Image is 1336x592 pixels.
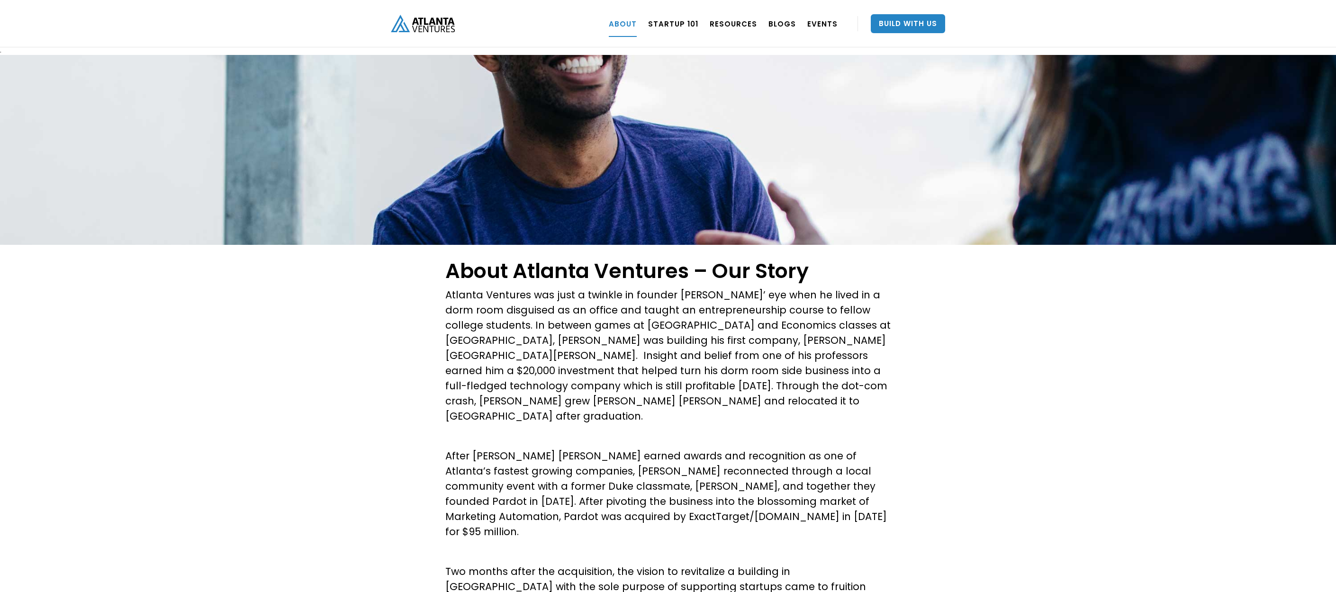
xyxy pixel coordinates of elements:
a: Startup 101 [648,10,698,37]
p: After [PERSON_NAME] [PERSON_NAME] earned awards and recognition as one of Atlanta’s fastest growi... [445,448,891,539]
a: RESOURCES [710,10,757,37]
a: Build With Us [871,14,945,33]
h1: About Atlanta Ventures – Our Story [445,259,891,283]
a: EVENTS [807,10,838,37]
a: BLOGS [768,10,796,37]
a: ABOUT [609,10,637,37]
p: Atlanta Ventures was just a twinkle in founder [PERSON_NAME]’ eye when he lived in a dorm room di... [445,287,891,424]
